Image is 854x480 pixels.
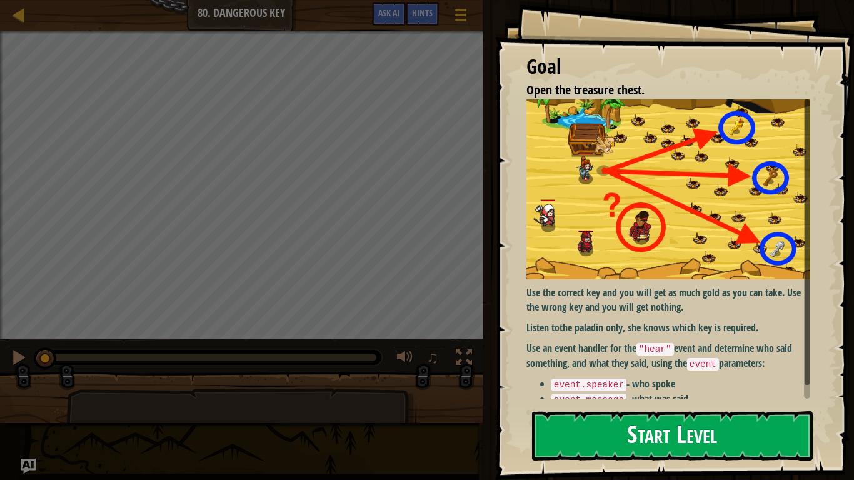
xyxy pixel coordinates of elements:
[560,321,623,334] strong: the paladin only
[21,459,36,474] button: Ask AI
[6,346,31,372] button: Ctrl + P: Pause
[451,346,476,372] button: Toggle fullscreen
[445,2,476,32] button: Show game menu
[532,411,813,461] button: Start Level
[526,81,645,98] span: Open the treasure chest.
[424,346,445,372] button: ♫
[426,348,439,367] span: ♫
[636,343,674,356] code: "hear"
[526,286,810,314] p: Use the correct key and you will get as much gold as you can take. Use the wrong key and you will...
[511,81,807,99] li: Open the treasure chest.
[393,346,418,372] button: Adjust volume
[551,377,810,392] li: - who spoke
[526,341,810,371] p: Use an event handler for the event and determine who said something, and what they said, using th...
[551,394,626,406] code: event.message
[551,379,626,391] code: event.speaker
[526,321,810,335] p: Listen to , she knows which key is required.
[551,392,810,407] li: - what was said
[378,7,399,19] span: Ask AI
[687,358,719,371] code: event
[372,2,406,26] button: Ask AI
[412,7,433,19] span: Hints
[526,99,810,280] img: Key
[526,52,810,81] div: Goal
